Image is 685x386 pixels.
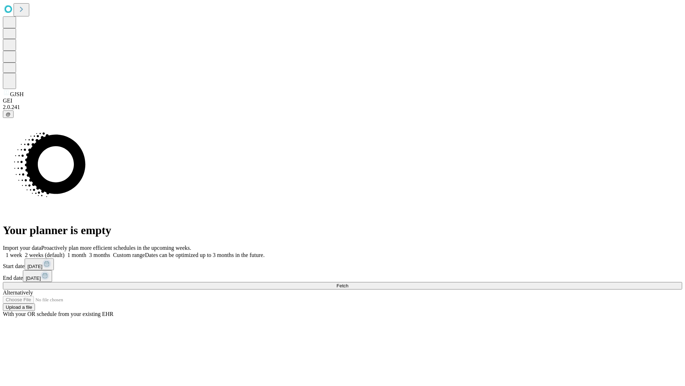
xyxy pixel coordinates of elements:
span: Alternatively [3,289,33,296]
div: End date [3,270,682,282]
button: [DATE] [23,270,52,282]
span: Dates can be optimized up to 3 months in the future. [145,252,264,258]
div: 2.0.241 [3,104,682,110]
span: 2 weeks (default) [25,252,65,258]
span: @ [6,112,11,117]
div: GEI [3,98,682,104]
div: Start date [3,258,682,270]
span: [DATE] [27,264,42,269]
span: 1 month [67,252,86,258]
span: [DATE] [26,276,41,281]
button: [DATE] [25,258,54,270]
h1: Your planner is empty [3,224,682,237]
button: @ [3,110,14,118]
span: GJSH [10,91,24,97]
span: 1 week [6,252,22,258]
span: Proactively plan more efficient schedules in the upcoming weeks. [41,245,191,251]
button: Upload a file [3,303,35,311]
span: Import your data [3,245,41,251]
button: Fetch [3,282,682,289]
span: With your OR schedule from your existing EHR [3,311,113,317]
span: 3 months [89,252,110,258]
span: Custom range [113,252,145,258]
span: Fetch [336,283,348,288]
